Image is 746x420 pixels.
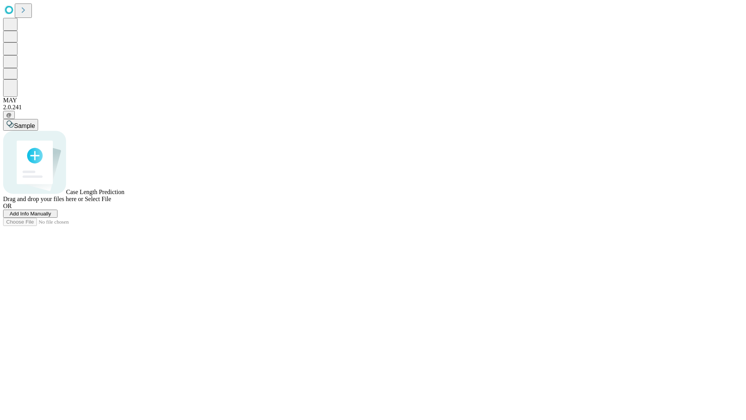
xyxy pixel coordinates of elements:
span: Drag and drop your files here or [3,196,83,202]
span: Add Info Manually [10,211,51,217]
span: @ [6,112,12,118]
span: Sample [14,122,35,129]
span: Case Length Prediction [66,189,124,195]
div: MAY [3,97,743,104]
button: @ [3,111,15,119]
div: 2.0.241 [3,104,743,111]
button: Add Info Manually [3,210,58,218]
span: Select File [85,196,111,202]
button: Sample [3,119,38,131]
span: OR [3,203,12,209]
